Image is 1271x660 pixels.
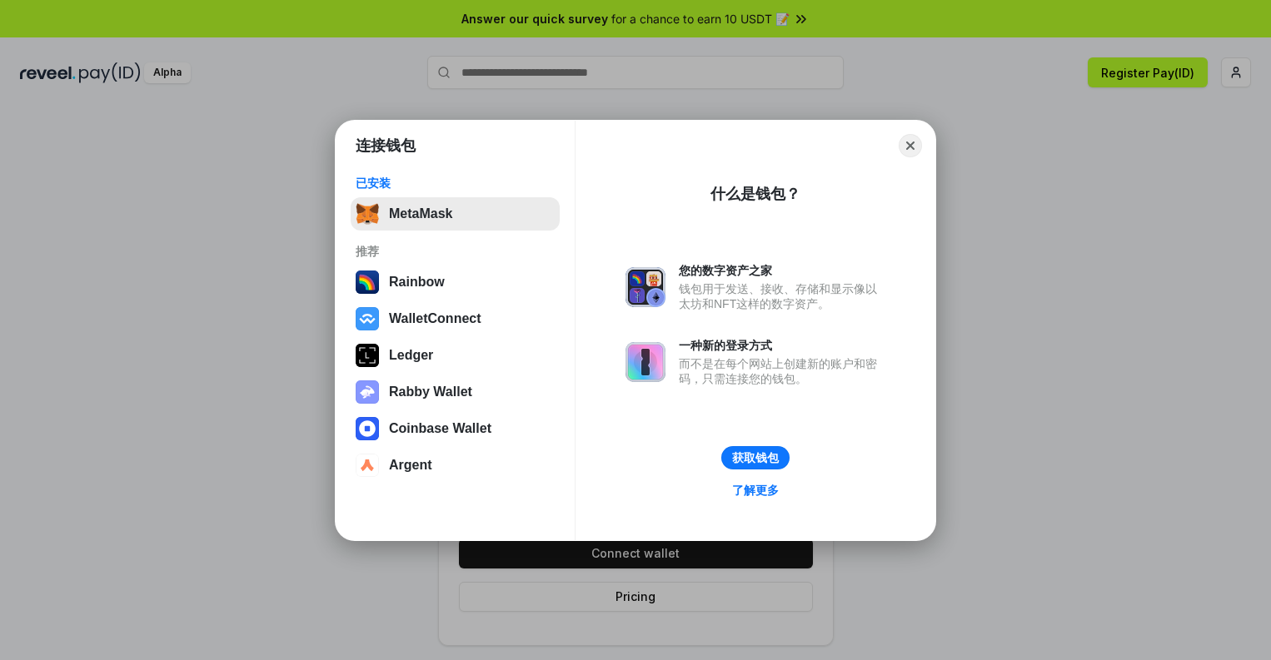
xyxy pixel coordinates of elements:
div: Rabby Wallet [389,385,472,399]
img: svg+xml,%3Csvg%20width%3D%2228%22%20height%3D%2228%22%20viewBox%3D%220%200%2028%2028%22%20fill%3D... [356,417,379,440]
button: 获取钱包 [721,446,790,469]
div: Coinbase Wallet [389,421,491,436]
img: svg+xml,%3Csvg%20xmlns%3D%22http%3A%2F%2Fwww.w3.org%2F2000%2Fsvg%22%20width%3D%2228%22%20height%3... [356,344,379,367]
img: svg+xml,%3Csvg%20width%3D%2228%22%20height%3D%2228%22%20viewBox%3D%220%200%2028%2028%22%20fill%3D... [356,454,379,477]
button: Ledger [351,339,560,372]
button: Close [899,134,922,157]
div: 获取钱包 [732,450,779,465]
button: WalletConnect [351,302,560,335]
img: svg+xml,%3Csvg%20xmlns%3D%22http%3A%2F%2Fwww.w3.org%2F2000%2Fsvg%22%20fill%3D%22none%22%20viewBox... [626,342,665,382]
img: svg+xml,%3Csvg%20xmlns%3D%22http%3A%2F%2Fwww.w3.org%2F2000%2Fsvg%22%20fill%3D%22none%22%20viewBox... [356,380,379,404]
div: Argent [389,458,432,473]
div: 什么是钱包？ [710,184,800,204]
div: Rainbow [389,275,445,290]
div: 您的数字资产之家 [679,263,885,278]
img: svg+xml,%3Csvg%20fill%3D%22none%22%20height%3D%2233%22%20viewBox%3D%220%200%2035%2033%22%20width%... [356,202,379,226]
button: Rabby Wallet [351,375,560,409]
img: svg+xml,%3Csvg%20xmlns%3D%22http%3A%2F%2Fwww.w3.org%2F2000%2Fsvg%22%20fill%3D%22none%22%20viewBox... [626,267,665,307]
div: 推荐 [356,244,555,259]
div: MetaMask [389,206,452,221]
div: 了解更多 [732,483,779,498]
div: 钱包用于发送、接收、存储和显示像以太坊和NFT这样的数字资产。 [679,281,885,311]
img: svg+xml,%3Csvg%20width%3D%2228%22%20height%3D%2228%22%20viewBox%3D%220%200%2028%2028%22%20fill%3D... [356,307,379,330]
a: 了解更多 [722,479,789,501]
div: 而不是在每个网站上创建新的账户和密码，只需连接您的钱包。 [679,356,885,386]
div: WalletConnect [389,311,481,326]
button: MetaMask [351,197,560,231]
h1: 连接钱包 [356,136,416,156]
button: Coinbase Wallet [351,412,560,445]
div: Ledger [389,348,433,363]
div: 一种新的登录方式 [679,338,885,353]
button: Rainbow [351,265,560,299]
img: svg+xml,%3Csvg%20width%3D%22120%22%20height%3D%22120%22%20viewBox%3D%220%200%20120%20120%22%20fil... [356,270,379,294]
div: 已安装 [356,176,555,191]
button: Argent [351,449,560,482]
